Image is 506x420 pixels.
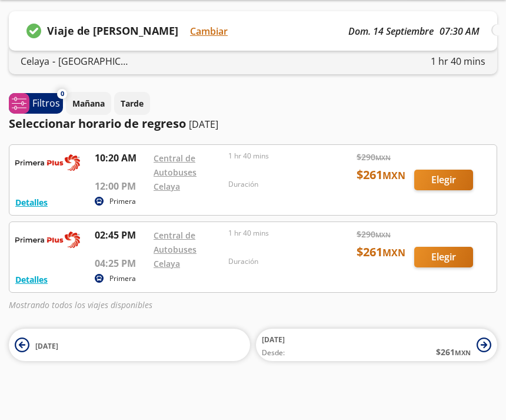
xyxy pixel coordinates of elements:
a: Central de Autobuses [154,153,197,178]
p: 07:30 AM [440,24,480,38]
button: [DATE]Desde:$261MXN [256,329,497,361]
button: Detalles [15,273,48,286]
p: Tarde [121,97,144,110]
p: Primera [109,196,136,207]
div: - [21,54,129,68]
button: Cambiar [190,24,228,38]
button: 0Filtros [9,93,63,114]
span: [DATE] [35,341,58,351]
span: $ 261 [436,346,471,358]
button: Mañana [66,92,111,115]
span: [DATE] [262,335,285,345]
a: Central de Autobuses [154,230,197,255]
em: Mostrando todos los viajes disponibles [9,299,152,310]
button: Detalles [15,196,48,209]
p: [GEOGRAPHIC_DATA] [58,54,129,68]
p: Mañana [72,97,105,110]
a: Celaya [154,181,180,192]
span: Desde: [262,348,285,358]
p: [DATE] [189,117,218,131]
button: [DATE] [9,329,250,361]
p: Celaya [21,54,49,68]
span: 0 [61,89,64,99]
small: MXN [455,348,471,357]
button: Tarde [114,92,150,115]
a: Celaya [154,258,180,269]
p: Primera [109,273,136,284]
p: Seleccionar horario de regreso [9,115,186,133]
p: dom. 14 septiembre [348,24,434,38]
p: Filtros [32,96,60,110]
p: 1 hr 40 mins [431,54,485,68]
p: Viaje de [PERSON_NAME] [47,23,178,39]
